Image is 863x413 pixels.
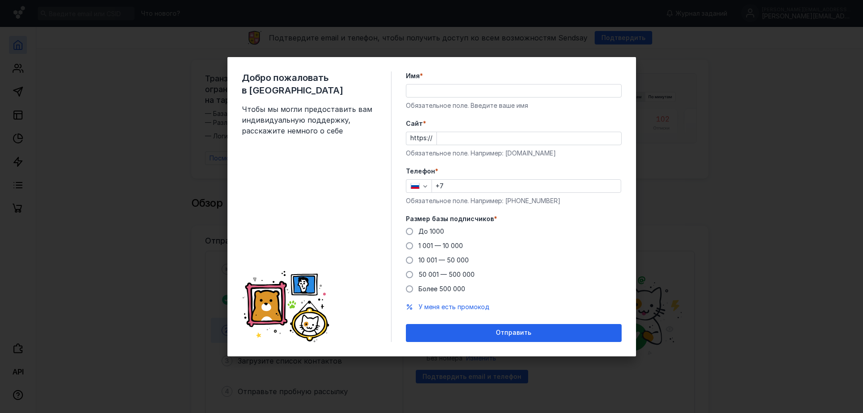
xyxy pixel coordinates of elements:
button: Отправить [406,324,622,342]
span: Cайт [406,119,423,128]
span: Добро пожаловать в [GEOGRAPHIC_DATA] [242,71,377,97]
span: Имя [406,71,420,80]
span: Отправить [496,329,531,337]
span: Размер базы подписчиков [406,214,494,223]
div: Обязательное поле. Например: [DOMAIN_NAME] [406,149,622,158]
span: До 1000 [418,227,444,235]
span: 10 001 — 50 000 [418,256,469,264]
span: Чтобы мы могли предоставить вам индивидуальную поддержку, расскажите немного о себе [242,104,377,136]
span: 1 001 — 10 000 [418,242,463,249]
button: У меня есть промокод [418,302,489,311]
div: Обязательное поле. Например: [PHONE_NUMBER] [406,196,622,205]
span: Более 500 000 [418,285,465,293]
div: Обязательное поле. Введите ваше имя [406,101,622,110]
span: 50 001 — 500 000 [418,271,475,278]
span: Телефон [406,167,435,176]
